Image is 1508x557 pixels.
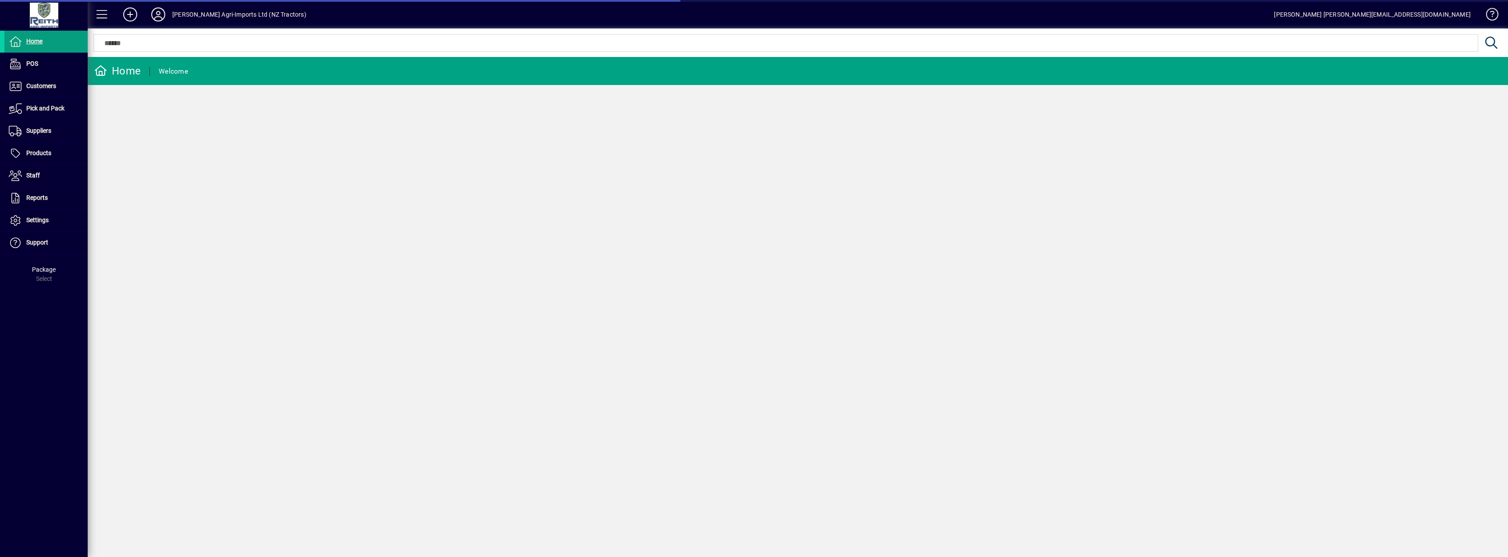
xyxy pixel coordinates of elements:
[26,105,64,112] span: Pick and Pack
[94,64,141,78] div: Home
[159,64,188,78] div: Welcome
[26,38,43,45] span: Home
[26,127,51,134] span: Suppliers
[26,172,40,179] span: Staff
[1480,2,1497,30] a: Knowledge Base
[144,7,172,22] button: Profile
[4,120,88,142] a: Suppliers
[4,53,88,75] a: POS
[26,149,51,156] span: Products
[26,194,48,201] span: Reports
[172,7,306,21] div: [PERSON_NAME] Agri-Imports Ltd (NZ Tractors)
[26,82,56,89] span: Customers
[26,60,38,67] span: POS
[4,232,88,254] a: Support
[4,75,88,97] a: Customers
[32,266,56,273] span: Package
[26,239,48,246] span: Support
[116,7,144,22] button: Add
[4,165,88,187] a: Staff
[4,98,88,120] a: Pick and Pack
[26,216,49,224] span: Settings
[4,187,88,209] a: Reports
[4,209,88,231] a: Settings
[4,142,88,164] a: Products
[1274,7,1471,21] div: [PERSON_NAME] [PERSON_NAME][EMAIL_ADDRESS][DOMAIN_NAME]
